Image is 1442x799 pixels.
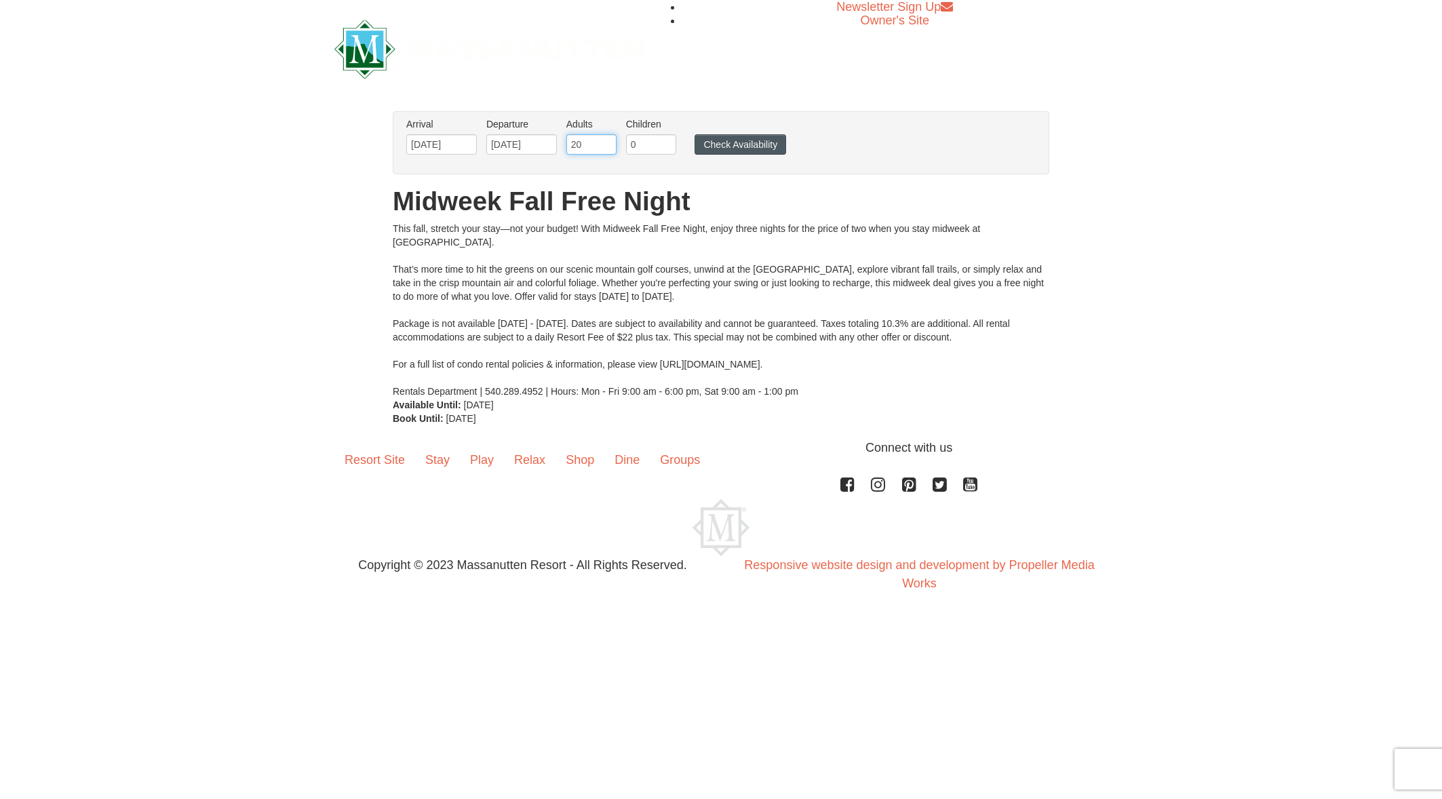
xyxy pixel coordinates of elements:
span: [DATE] [446,413,476,424]
a: Dine [604,439,650,481]
label: Arrival [406,117,477,131]
a: Owner's Site [861,14,929,27]
button: Check Availability [695,134,786,155]
strong: Book Until: [393,413,444,424]
img: Massanutten Resort Logo [693,499,749,556]
a: Relax [504,439,556,481]
a: Groups [650,439,710,481]
a: Shop [556,439,604,481]
span: [DATE] [464,399,494,410]
a: Resort Site [334,439,415,481]
strong: Available Until: [393,399,461,410]
h1: Midweek Fall Free Night [393,188,1049,215]
a: Play [460,439,504,481]
div: This fall, stretch your stay—not your budget! With Midweek Fall Free Night, enjoy three nights fo... [393,222,1049,398]
a: Responsive website design and development by Propeller Media Works [744,558,1094,590]
p: Copyright © 2023 Massanutten Resort - All Rights Reserved. [324,556,721,574]
label: Children [626,117,676,131]
p: Connect with us [334,439,1108,457]
a: Stay [415,439,460,481]
a: Massanutten Resort [334,31,645,63]
label: Adults [566,117,617,131]
img: Massanutten Resort Logo [334,20,645,79]
label: Departure [486,117,557,131]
